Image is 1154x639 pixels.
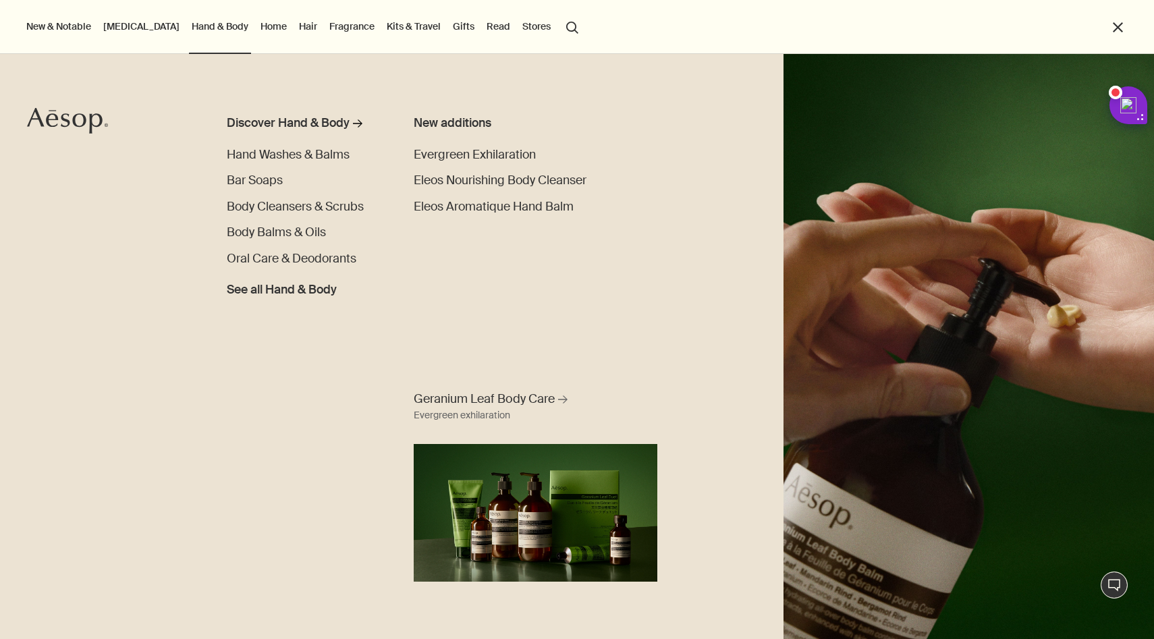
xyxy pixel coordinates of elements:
[227,147,350,163] span: Hand Washes & Balms
[227,281,337,300] span: See all Hand & Body
[410,387,661,581] a: Geranium Leaf Body Care Evergreen exhilarationFull range of Geranium Leaf products displaying aga...
[414,147,536,163] span: Evergreen Exhilaration
[1101,572,1128,599] button: Live Assistance
[520,18,553,35] button: Stores
[227,173,283,188] span: Bar Soaps
[414,172,586,190] a: Eleos Nourishing Body Cleanser
[227,250,356,269] a: Oral Care & Deodorants
[227,199,364,215] span: Body Cleansers & Scrubs
[414,198,574,217] a: Eleos Aromatique Hand Balm
[27,107,108,134] svg: Aesop
[450,18,477,35] a: Gifts
[24,18,94,35] button: New & Notable
[414,173,586,188] span: Eleos Nourishing Body Cleanser
[414,146,536,165] a: Evergreen Exhilaration
[227,115,379,138] a: Discover Hand & Body
[227,115,350,133] div: Discover Hand & Body
[1110,20,1126,35] button: Close the Menu
[227,146,350,165] a: Hand Washes & Balms
[258,18,290,35] a: Home
[227,276,337,300] a: See all Hand & Body
[227,172,283,190] a: Bar Soaps
[227,251,356,267] span: Oral Care & Deodorants
[24,104,111,141] a: Aesop
[414,199,574,215] span: Eleos Aromatique Hand Balm
[327,18,377,35] a: Fragrance
[484,18,513,35] a: Read
[227,225,326,240] span: Body Balms & Oils
[384,18,443,35] a: Kits & Travel
[227,198,364,217] a: Body Cleansers & Scrubs
[560,13,584,39] button: Open search
[414,391,555,408] span: Geranium Leaf Body Care
[296,18,320,35] a: Hair
[784,54,1154,639] img: A hand holding the pump dispensing Geranium Leaf Body Balm on to hand.
[414,408,510,424] div: Evergreen exhilaration
[101,18,182,35] a: [MEDICAL_DATA]
[227,224,326,242] a: Body Balms & Oils
[414,115,599,133] div: New additions
[189,18,251,35] a: Hand & Body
